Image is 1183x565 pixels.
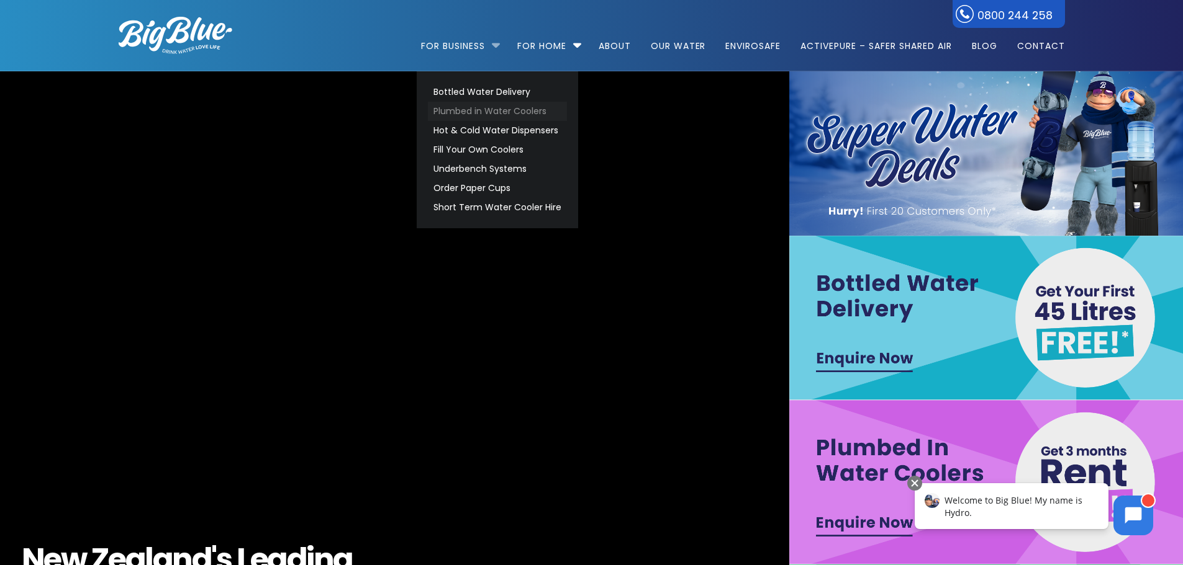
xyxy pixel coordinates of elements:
iframe: Chatbot [902,473,1166,548]
a: Plumbed in Water Coolers [428,102,567,121]
a: Short Term Water Cooler Hire [428,198,567,217]
img: logo [119,17,232,54]
a: Order Paper Cups [428,179,567,198]
a: Hot & Cold Water Dispensers [428,121,567,140]
a: Underbench Systems [428,159,567,179]
a: Fill Your Own Coolers [428,140,567,159]
a: Bottled Water Delivery [428,82,567,102]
